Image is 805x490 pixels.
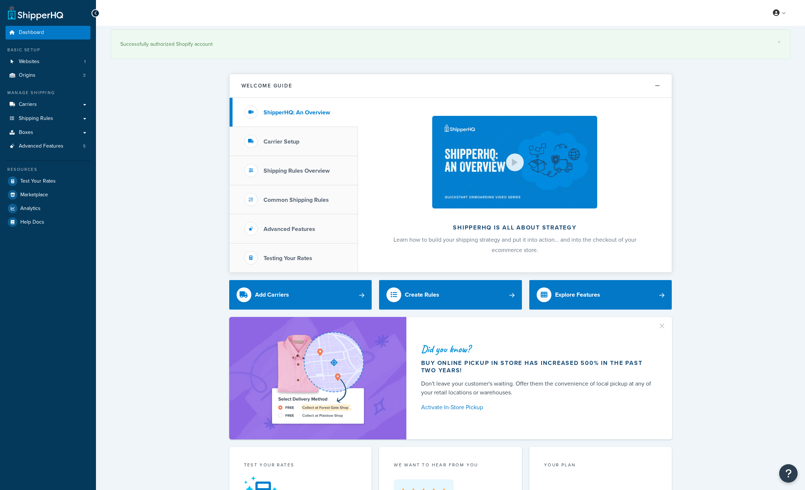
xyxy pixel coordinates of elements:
span: 1 [84,59,86,65]
a: Carriers [6,98,90,111]
a: Shipping Rules [6,112,90,125]
div: Resources [6,166,90,173]
span: Marketplace [20,192,48,198]
div: Don't leave your customer's waiting. Offer them the convenience of local pickup at any of your re... [421,379,654,397]
a: Websites1 [6,55,90,69]
a: Add Carriers [229,280,372,310]
div: Buy online pickup in store has increased 500% in the past two years! [421,359,654,374]
a: Dashboard [6,26,90,39]
div: Basic Setup [6,47,90,53]
h3: ShipperHQ: An Overview [264,109,330,116]
span: Help Docs [20,219,44,225]
a: Analytics [6,202,90,215]
button: Welcome Guide [230,74,672,98]
h3: Advanced Features [264,226,315,232]
a: Help Docs [6,215,90,229]
a: Activate In-Store Pickup [421,402,654,413]
a: × [778,39,781,45]
li: Origins [6,69,90,82]
li: Websites [6,55,90,69]
h3: Common Shipping Rules [264,197,329,203]
h3: Carrier Setup [264,138,299,145]
span: 3 [83,72,86,79]
div: Your Plan [544,462,657,470]
div: Test your rates [244,462,357,470]
div: Add Carriers [255,290,289,300]
a: Create Rules [379,280,522,310]
a: Origins3 [6,69,90,82]
div: Did you know? [421,344,654,354]
h2: ShipperHQ is all about strategy [378,224,652,231]
h2: Welcome Guide [241,83,292,89]
span: Advanced Features [19,143,63,149]
span: Dashboard [19,30,44,36]
span: 5 [83,143,86,149]
span: Test Your Rates [20,178,56,184]
span: Analytics [20,206,41,212]
a: Marketplace [6,188,90,201]
div: Manage Shipping [6,90,90,96]
button: Open Resource Center [779,464,798,483]
p: we want to hear from you [394,462,507,468]
span: Websites [19,59,39,65]
li: Advanced Features [6,139,90,153]
img: ShipperHQ is all about strategy [432,116,597,208]
span: Origins [19,72,35,79]
a: Explore Features [529,280,672,310]
span: Learn how to build your shipping strategy and put it into action… and into the checkout of your e... [393,235,636,254]
a: Test Your Rates [6,175,90,188]
h3: Shipping Rules Overview [264,168,330,174]
span: Carriers [19,101,37,108]
span: Boxes [19,130,33,136]
div: Explore Features [555,290,600,300]
span: Shipping Rules [19,115,53,122]
a: Boxes [6,126,90,139]
div: Create Rules [405,290,439,300]
h3: Testing Your Rates [264,255,312,262]
img: ad-shirt-map-b0359fc47e01cab431d101c4b569394f6a03f54285957d908178d52f29eb9668.png [251,328,385,428]
a: Advanced Features5 [6,139,90,153]
div: Successfully authorized Shopify account [120,39,781,49]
